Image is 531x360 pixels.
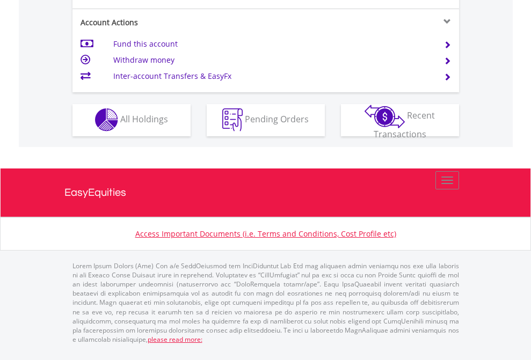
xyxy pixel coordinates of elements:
[95,108,118,131] img: holdings-wht.png
[64,168,467,217] a: EasyEquities
[72,261,459,344] p: Lorem Ipsum Dolors (Ame) Con a/e SeddOeiusmod tem InciDiduntut Lab Etd mag aliquaen admin veniamq...
[113,52,431,68] td: Withdraw money
[72,17,266,28] div: Account Actions
[113,68,431,84] td: Inter-account Transfers & EasyFx
[113,36,431,52] td: Fund this account
[222,108,243,131] img: pending_instructions-wht.png
[148,335,202,344] a: please read more:
[365,105,405,128] img: transactions-zar-wht.png
[72,104,191,136] button: All Holdings
[374,109,435,140] span: Recent Transactions
[120,113,168,125] span: All Holdings
[341,104,459,136] button: Recent Transactions
[207,104,325,136] button: Pending Orders
[135,229,396,239] a: Access Important Documents (i.e. Terms and Conditions, Cost Profile etc)
[245,113,309,125] span: Pending Orders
